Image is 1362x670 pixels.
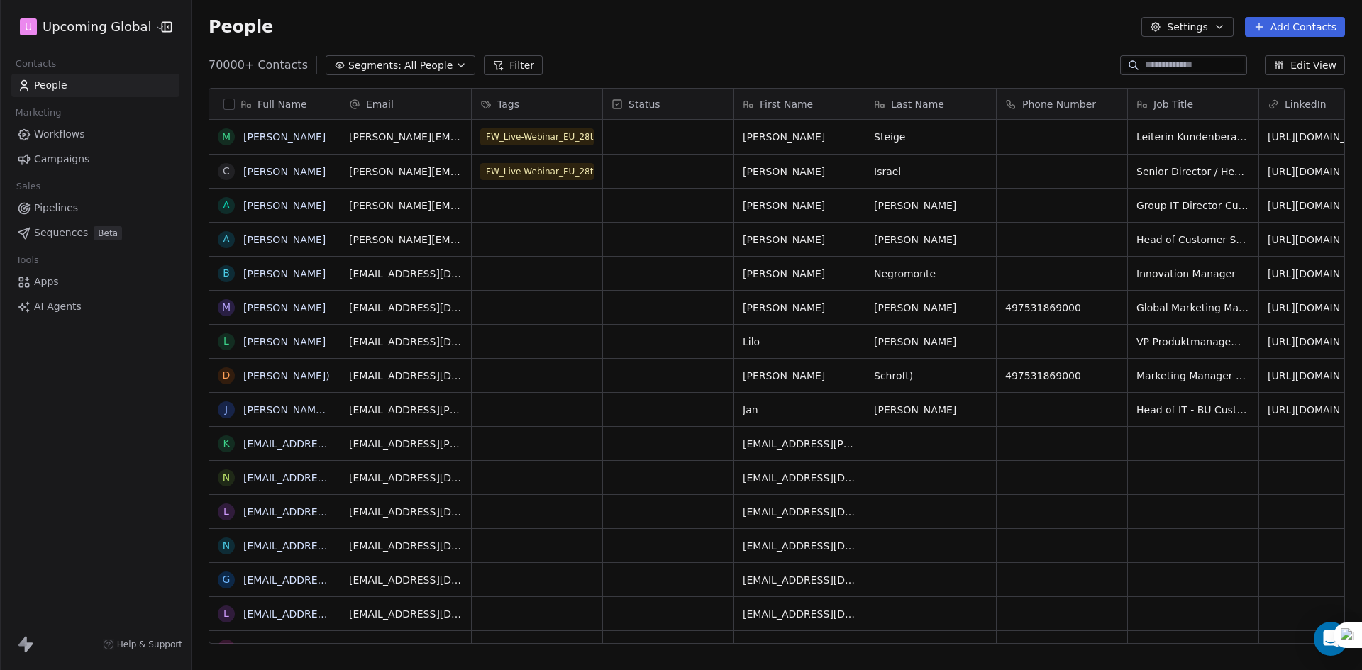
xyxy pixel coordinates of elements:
[243,642,499,654] a: [PERSON_NAME][EMAIL_ADDRESS][DOMAIN_NAME]
[34,78,67,93] span: People
[243,540,417,552] a: [EMAIL_ADDRESS][DOMAIN_NAME]
[243,166,326,177] a: [PERSON_NAME]
[349,199,463,213] span: [PERSON_NAME][EMAIL_ADDRESS][PERSON_NAME][DOMAIN_NAME]
[874,233,987,247] span: [PERSON_NAME]
[1128,89,1258,119] div: Job Title
[222,300,231,315] div: M
[209,89,340,119] div: Full Name
[874,199,987,213] span: [PERSON_NAME]
[349,607,463,621] span: [EMAIL_ADDRESS][DOMAIN_NAME]
[243,268,326,279] a: [PERSON_NAME]
[349,164,463,179] span: [PERSON_NAME][EMAIL_ADDRESS][DOMAIN_NAME]
[1136,130,1250,144] span: Leiterin Kundenberatung / Head of Customer Solutions Finance / Kreditwesen / E-Commerce
[243,438,582,450] a: [EMAIL_ADDRESS][PERSON_NAME][PERSON_NAME][DOMAIN_NAME]
[243,200,326,211] a: [PERSON_NAME]
[348,58,402,73] span: Segments:
[243,131,326,143] a: [PERSON_NAME]
[243,336,326,347] a: [PERSON_NAME]
[34,127,85,142] span: Workflows
[34,225,88,240] span: Sequences
[1136,369,1250,383] span: Marketing Manager @ Service for Factory Automation
[11,147,179,171] a: Campaigns
[1245,17,1345,37] button: Add Contacts
[1136,301,1250,315] span: Global Marketing Manager - Industrial Edge & Solutions for Smart Manufacturing
[243,404,366,415] a: [PERSON_NAME]-Hitpass
[743,164,856,179] span: [PERSON_NAME]
[349,539,463,553] span: [EMAIL_ADDRESS][DOMAIN_NAME]
[243,574,417,586] a: [EMAIL_ADDRESS][DOMAIN_NAME]
[1136,199,1250,213] span: Group IT Director Customer Hub & Common Analytics
[223,572,231,587] div: g
[349,641,463,655] span: [PERSON_NAME][EMAIL_ADDRESS][DOMAIN_NAME]
[43,18,151,36] span: Upcoming Global
[874,403,987,417] span: [PERSON_NAME]
[223,436,229,451] div: k
[484,55,543,75] button: Filter
[223,504,229,519] div: l
[349,301,463,315] span: [EMAIL_ADDRESS][DOMAIN_NAME]
[349,471,463,485] span: [EMAIL_ADDRESS][DOMAIN_NAME]
[10,176,47,197] span: Sales
[243,234,326,245] a: [PERSON_NAME]
[1136,267,1250,281] span: Innovation Manager
[9,102,67,123] span: Marketing
[340,89,471,119] div: Email
[223,232,230,247] div: A
[209,16,273,38] span: People
[603,89,733,119] div: Status
[223,368,231,383] div: D
[760,97,813,111] span: First Name
[1136,233,1250,247] span: Head of Customer Services - Airport IT
[34,201,78,216] span: Pipelines
[11,74,179,97] a: People
[223,606,229,621] div: l
[117,639,182,650] span: Help & Support
[1314,622,1348,656] div: Open Intercom Messenger
[349,335,463,349] span: [EMAIL_ADDRESS][DOMAIN_NAME]
[865,89,996,119] div: Last Name
[9,53,62,74] span: Contacts
[11,295,179,318] a: AI Agents
[1022,97,1096,111] span: Phone Number
[366,97,394,111] span: Email
[209,57,308,74] span: 70000+ Contacts
[349,505,463,519] span: [EMAIL_ADDRESS][DOMAIN_NAME]
[743,369,856,383] span: [PERSON_NAME]
[1005,369,1119,383] span: 497531869000
[874,164,987,179] span: Israel
[258,97,307,111] span: Full Name
[743,335,856,349] span: Lilo
[497,97,519,111] span: Tags
[243,370,330,381] a: [PERSON_NAME])
[222,130,231,145] div: M
[734,89,865,119] div: First Name
[349,437,463,451] span: [EMAIL_ADDRESS][PERSON_NAME][PERSON_NAME][DOMAIN_NAME]
[480,163,594,180] span: FW_Live-Webinar_EU_28thAugust'25
[1141,17,1233,37] button: Settings
[243,608,417,620] a: [EMAIL_ADDRESS][DOMAIN_NAME]
[743,233,856,247] span: [PERSON_NAME]
[349,233,463,247] span: [PERSON_NAME][EMAIL_ADDRESS][PERSON_NAME][DOMAIN_NAME]
[874,130,987,144] span: Steige
[874,267,987,281] span: Negromonte
[34,274,59,289] span: Apps
[243,472,417,484] a: [EMAIL_ADDRESS][DOMAIN_NAME]
[349,130,463,144] span: [PERSON_NAME][EMAIL_ADDRESS][PERSON_NAME][DOMAIN_NAME]
[349,267,463,281] span: [EMAIL_ADDRESS][DOMAIN_NAME]
[743,301,856,315] span: [PERSON_NAME]
[743,130,856,144] span: [PERSON_NAME]
[223,470,230,485] div: n
[34,299,82,314] span: AI Agents
[891,97,944,111] span: Last Name
[1285,97,1327,111] span: LinkedIn
[223,266,230,281] div: B
[874,369,987,383] span: Schroft)
[10,250,45,271] span: Tools
[103,639,182,650] a: Help & Support
[11,196,179,220] a: Pipelines
[1136,335,1250,349] span: VP Produktmanagement Crossborder & Customer Solutions
[743,573,856,587] span: [EMAIL_ADDRESS][DOMAIN_NAME]
[874,301,987,315] span: [PERSON_NAME]
[223,538,230,553] div: n
[743,267,856,281] span: [PERSON_NAME]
